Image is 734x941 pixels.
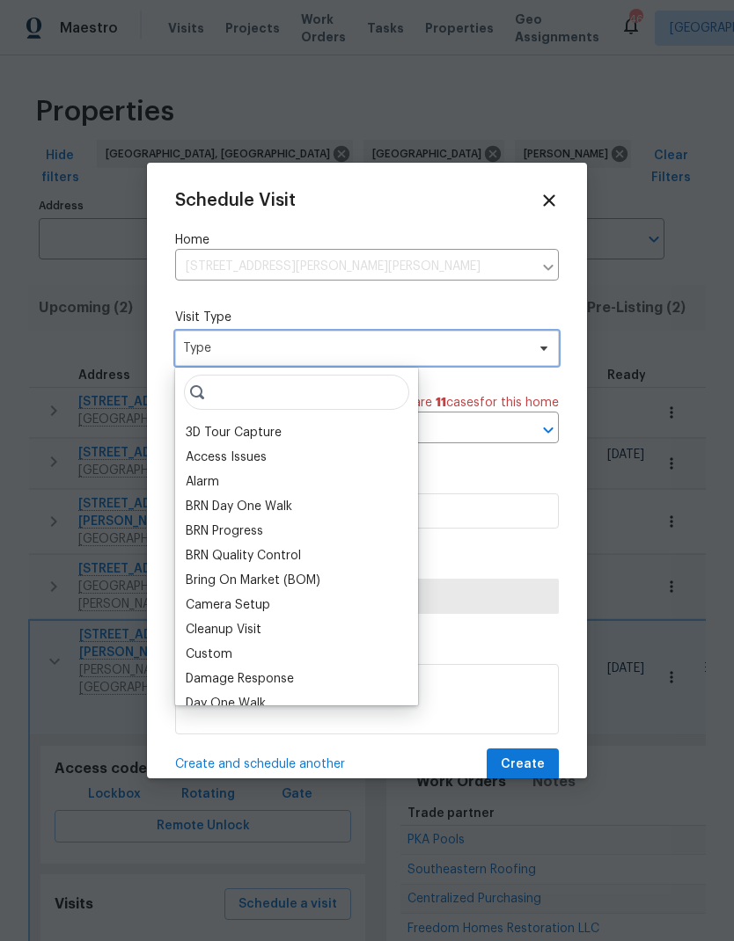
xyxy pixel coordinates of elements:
div: Custom [186,646,232,663]
div: Access Issues [186,449,267,466]
div: Bring On Market (BOM) [186,572,320,589]
div: 3D Tour Capture [186,424,282,441]
button: Create [487,748,559,781]
label: Home [175,231,559,249]
span: There are case s for this home [380,394,559,412]
span: Type [183,339,525,357]
div: Day One Walk [186,695,266,712]
div: BRN Quality Control [186,547,301,565]
label: Visit Type [175,309,559,326]
div: BRN Day One Walk [186,498,292,515]
div: Alarm [186,473,219,491]
input: Enter in an address [175,253,532,281]
div: Damage Response [186,670,294,688]
span: Create and schedule another [175,755,345,773]
span: Close [539,191,559,210]
div: Camera Setup [186,596,270,614]
span: Schedule Visit [175,192,296,209]
div: BRN Progress [186,522,263,540]
span: 11 [436,397,446,409]
button: Open [536,418,561,442]
span: Create [501,754,545,776]
div: Cleanup Visit [186,621,261,638]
